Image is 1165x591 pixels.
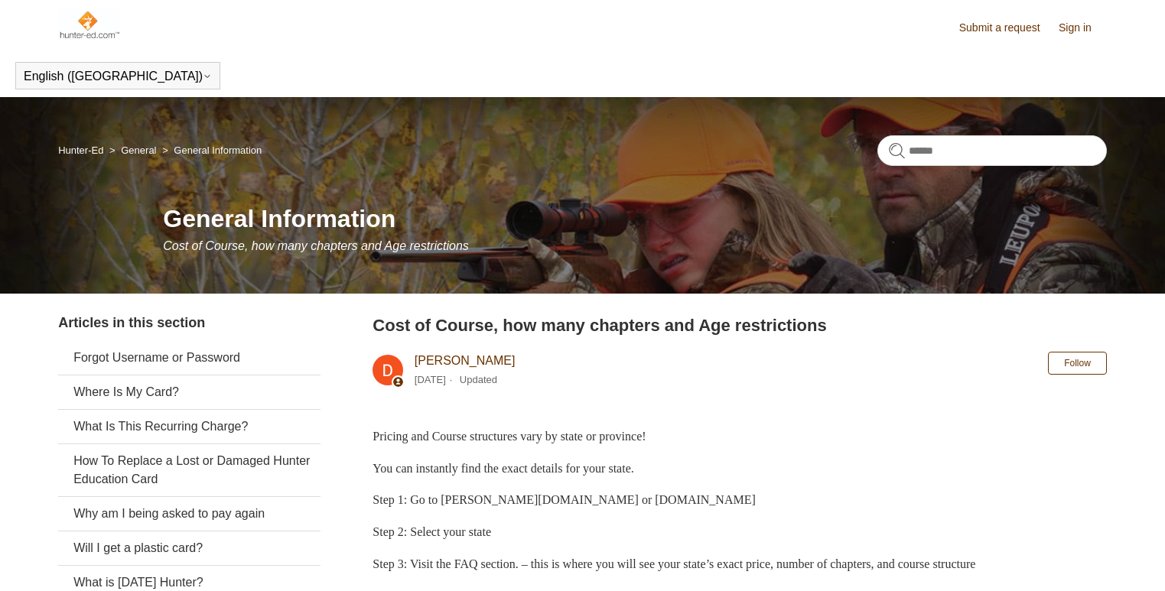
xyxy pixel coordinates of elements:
h1: General Information [163,200,1107,237]
li: Updated [460,374,497,385]
img: Hunter-Ed Help Center home page [58,9,120,40]
a: General Information [174,145,262,156]
li: General Information [159,145,262,156]
span: Cost of Course, how many chapters and Age restrictions [163,239,469,252]
div: Chat Support [1066,540,1154,580]
a: How To Replace a Lost or Damaged Hunter Education Card [58,444,321,496]
button: English ([GEOGRAPHIC_DATA]) [24,70,212,83]
span: Step 3: Visit the FAQ section. – this is where you will see your state’s exact price, number of c... [373,557,975,570]
span: Step 2: Select your state [373,525,491,538]
a: Hunter-Ed [58,145,103,156]
a: Will I get a plastic card? [58,531,321,565]
span: You can instantly find the exact details for your state. [373,462,633,475]
a: What Is This Recurring Charge? [58,410,321,443]
a: General [121,145,156,156]
span: Pricing and Course structures vary by state or province! [373,430,646,443]
a: Why am I being asked to pay again [58,497,321,531]
h2: Cost of Course, how many chapters and Age restrictions [373,313,1106,338]
button: Follow Article [1048,352,1107,375]
span: Articles in this section [58,315,205,330]
li: General [106,145,159,156]
a: [PERSON_NAME] [415,354,516,367]
a: Sign in [1059,20,1107,36]
input: Search [877,135,1107,166]
a: Submit a request [959,20,1056,36]
time: 04/08/2025, 13:17 [415,374,446,385]
a: Where Is My Card? [58,375,321,409]
span: Step 1: Go to [PERSON_NAME][DOMAIN_NAME] or [DOMAIN_NAME] [373,493,755,506]
li: Hunter-Ed [58,145,106,156]
a: Forgot Username or Password [58,341,321,375]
